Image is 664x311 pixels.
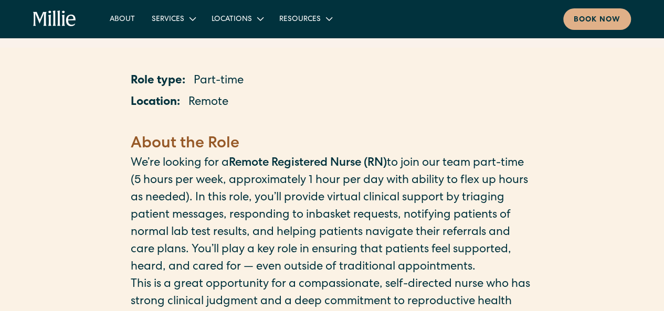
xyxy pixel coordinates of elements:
a: home [33,10,76,27]
div: Resources [271,10,340,27]
strong: Remote Registered Nurse (RN) [229,158,387,169]
div: Resources [279,14,321,25]
p: Part-time [194,73,244,90]
a: About [101,10,143,27]
div: Book now [574,15,620,26]
p: Location: [131,94,180,112]
p: Remote [188,94,228,112]
div: Locations [203,10,271,27]
div: Services [143,10,203,27]
strong: About the Role [131,136,239,152]
p: Role type: [131,73,185,90]
p: We’re looking for a to join our team part-time (5 hours per week, approximately 1 hour per day wi... [131,155,534,276]
p: ‍ [131,116,534,133]
div: Services [152,14,184,25]
a: Book now [563,8,631,30]
div: Locations [212,14,252,25]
